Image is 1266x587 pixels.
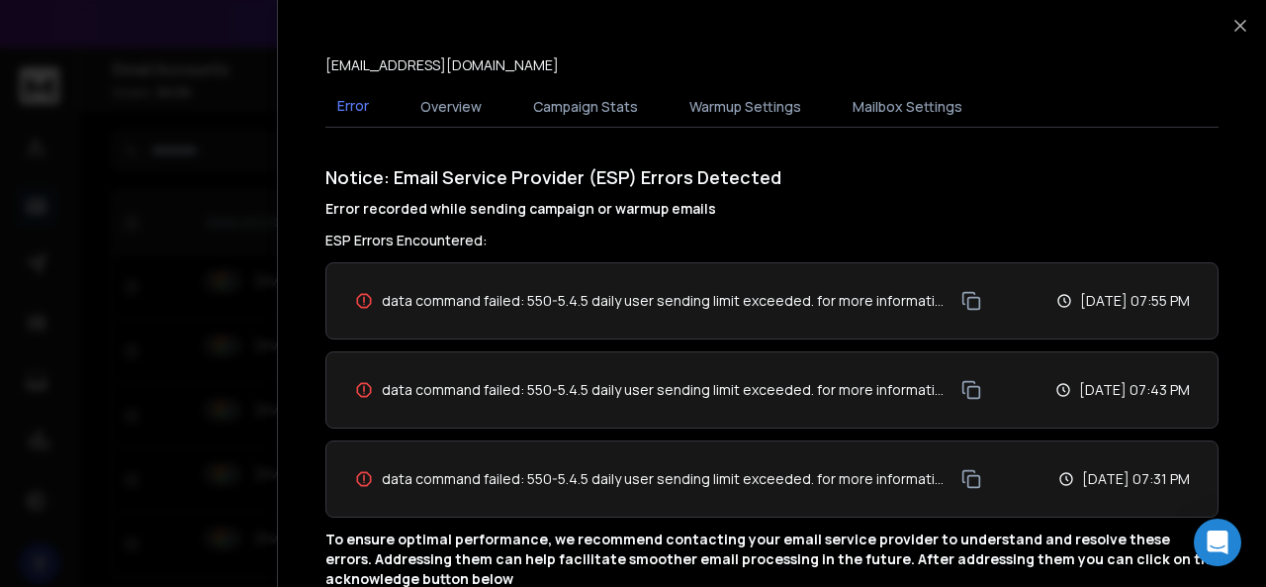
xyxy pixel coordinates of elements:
[382,469,950,489] span: data command failed: 550-5.4.5 daily user sending limit exceeded. for more information on gmail 5...
[325,199,1219,219] h4: Error recorded while sending campaign or warmup emails
[382,380,950,400] span: data command failed: 550-5.4.5 daily user sending limit exceeded. for more information on gmail 5...
[1079,380,1190,400] p: [DATE] 07:43 PM
[325,84,381,130] button: Error
[325,163,1219,219] h1: Notice: Email Service Provider (ESP) Errors Detected
[325,231,1219,250] h3: ESP Errors Encountered:
[841,85,974,129] button: Mailbox Settings
[408,85,494,129] button: Overview
[1080,291,1190,311] p: [DATE] 07:55 PM
[1082,469,1190,489] p: [DATE] 07:31 PM
[678,85,813,129] button: Warmup Settings
[521,85,650,129] button: Campaign Stats
[1194,519,1241,566] div: Open Intercom Messenger
[325,55,559,75] p: [EMAIL_ADDRESS][DOMAIN_NAME]
[382,291,950,311] span: data command failed: 550-5.4.5 daily user sending limit exceeded. for more information on gmail 5...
